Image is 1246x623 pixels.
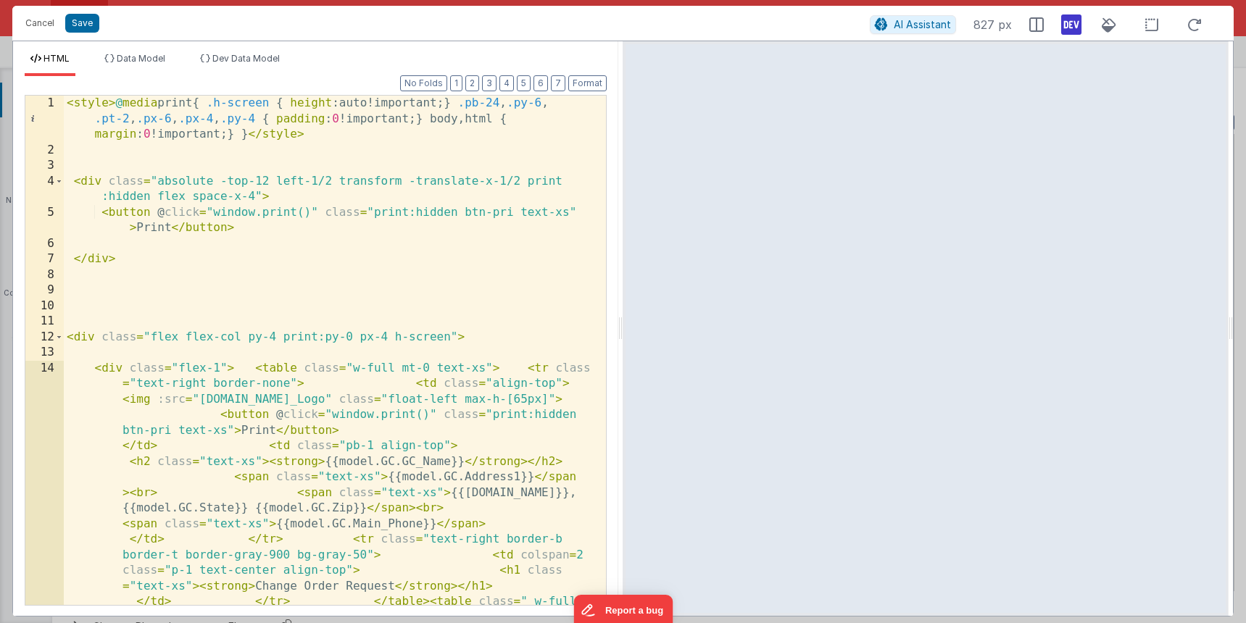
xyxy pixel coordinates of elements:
div: 11 [25,314,64,330]
button: 5 [517,75,531,91]
span: Dev Data Model [212,53,280,64]
span: HTML [43,53,70,64]
button: AI Assistant [870,15,956,34]
div: 1 [25,96,64,143]
div: 9 [25,283,64,298]
button: 2 [465,75,479,91]
button: Cancel [18,13,62,33]
div: 7 [25,251,64,267]
button: 6 [533,75,548,91]
div: 2 [25,143,64,159]
div: 4 [25,174,64,205]
button: 4 [499,75,514,91]
div: 5 [25,205,64,236]
button: 1 [450,75,462,91]
div: 8 [25,267,64,283]
div: 6 [25,236,64,252]
span: 827 px [973,16,1012,33]
div: 13 [25,345,64,361]
div: 12 [25,330,64,346]
button: No Folds [400,75,447,91]
button: 7 [551,75,565,91]
button: 3 [482,75,497,91]
span: Data Model [117,53,165,64]
div: 10 [25,298,64,314]
button: Save [65,14,99,33]
span: AI Assistant [894,18,951,30]
div: 3 [25,158,64,174]
button: Format [568,75,607,91]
